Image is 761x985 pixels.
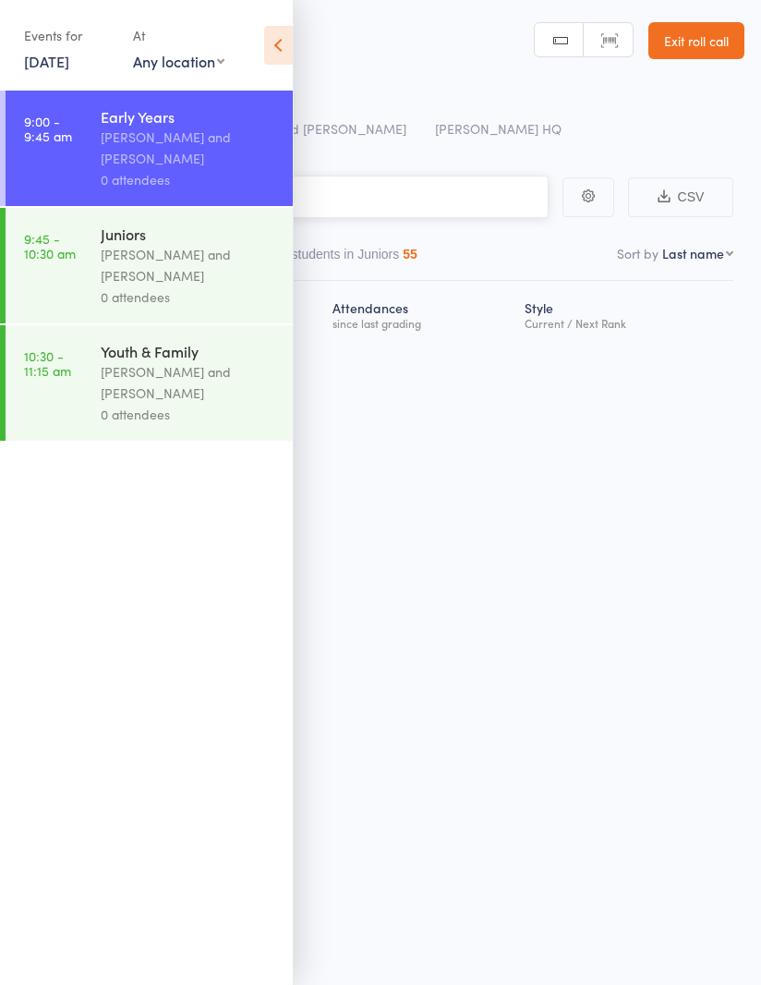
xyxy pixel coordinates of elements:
div: since last grading [332,317,510,329]
div: Atten­dances [325,289,517,338]
div: [PERSON_NAME] and [PERSON_NAME] [101,244,277,286]
button: Other students in Juniors55 [256,237,417,280]
div: Early Years [101,106,277,127]
div: Youth & Family [101,341,277,361]
a: 9:45 -10:30 amJuniors[PERSON_NAME] and [PERSON_NAME]0 attendees [6,208,293,323]
time: 9:00 - 9:45 am [24,114,72,143]
a: 9:00 -9:45 amEarly Years[PERSON_NAME] and [PERSON_NAME]0 attendees [6,91,293,206]
button: CSV [628,177,733,217]
time: 10:30 - 11:15 am [24,348,71,378]
a: [DATE] [24,51,69,71]
div: Last name [662,244,724,262]
div: Juniors [101,224,277,244]
a: 10:30 -11:15 amYouth & Family[PERSON_NAME] and [PERSON_NAME]0 attendees [6,325,293,441]
div: 55 [403,247,417,261]
div: 0 attendees [101,404,277,425]
div: [PERSON_NAME] and [PERSON_NAME] [101,127,277,169]
div: Events for [24,20,115,51]
a: Exit roll call [648,22,744,59]
div: Current / Next Rank [525,317,726,329]
div: At [133,20,224,51]
div: Style [517,289,733,338]
label: Sort by [617,244,658,262]
div: [PERSON_NAME] and [PERSON_NAME] [101,361,277,404]
div: 0 attendees [101,286,277,308]
div: Any location [133,51,224,71]
div: 0 attendees [101,169,277,190]
span: [PERSON_NAME] HQ [435,119,562,138]
time: 9:45 - 10:30 am [24,231,76,261]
